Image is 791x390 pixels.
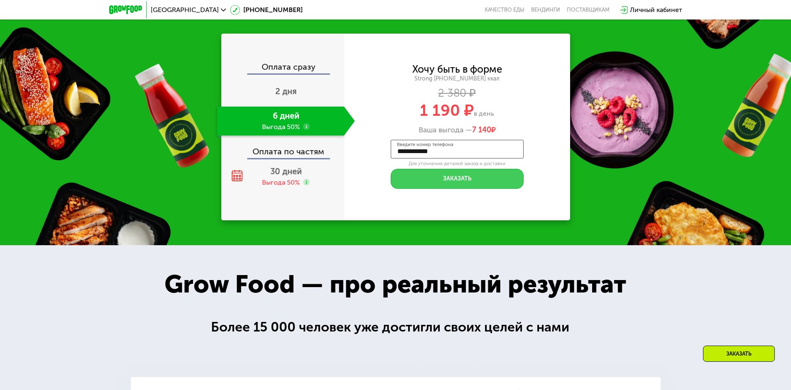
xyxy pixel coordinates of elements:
[146,266,644,303] div: Grow Food — про реальный результат
[275,86,297,96] span: 2 дня
[630,5,682,15] div: Личный кабинет
[703,346,775,362] div: Заказать
[391,161,524,167] div: Для уточнения деталей заказа и доставки
[230,5,303,15] a: [PHONE_NUMBER]
[222,139,344,158] div: Оплата по частям
[270,166,302,176] span: 30 дней
[344,75,570,83] div: Strong [PHONE_NUMBER] ккал
[567,7,610,13] div: поставщикам
[472,126,496,135] span: ₽
[151,7,219,13] span: [GEOGRAPHIC_DATA]
[397,142,453,147] label: Введите номер телефона
[420,101,474,120] span: 1 190 ₽
[412,65,502,74] div: Хочу быть в форме
[344,89,570,98] div: 2 380 ₽
[344,126,570,135] div: Ваша выгода —
[211,317,580,337] div: Более 15 000 человек уже достигли своих целей с нами
[474,110,494,117] span: в день
[531,7,560,13] a: Вендинги
[472,125,491,134] span: 7 140
[222,63,344,73] div: Оплата сразу
[391,169,524,189] button: Заказать
[485,7,524,13] a: Качество еды
[262,178,300,187] div: Выгода 50%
